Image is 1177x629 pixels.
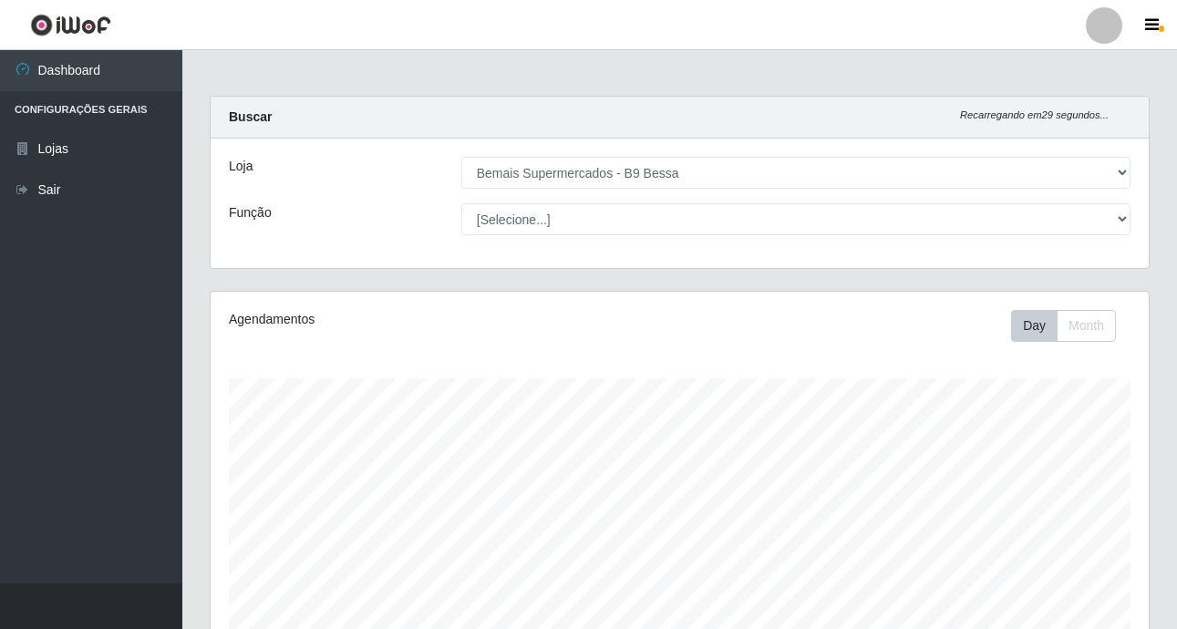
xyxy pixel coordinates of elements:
[229,157,253,176] label: Loja
[229,109,272,124] strong: Buscar
[1011,310,1131,342] div: Toolbar with button groups
[1011,310,1058,342] button: Day
[229,310,589,329] div: Agendamentos
[229,203,272,222] label: Função
[1057,310,1116,342] button: Month
[1011,310,1116,342] div: First group
[30,14,111,36] img: CoreUI Logo
[960,109,1109,120] i: Recarregando em 29 segundos...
